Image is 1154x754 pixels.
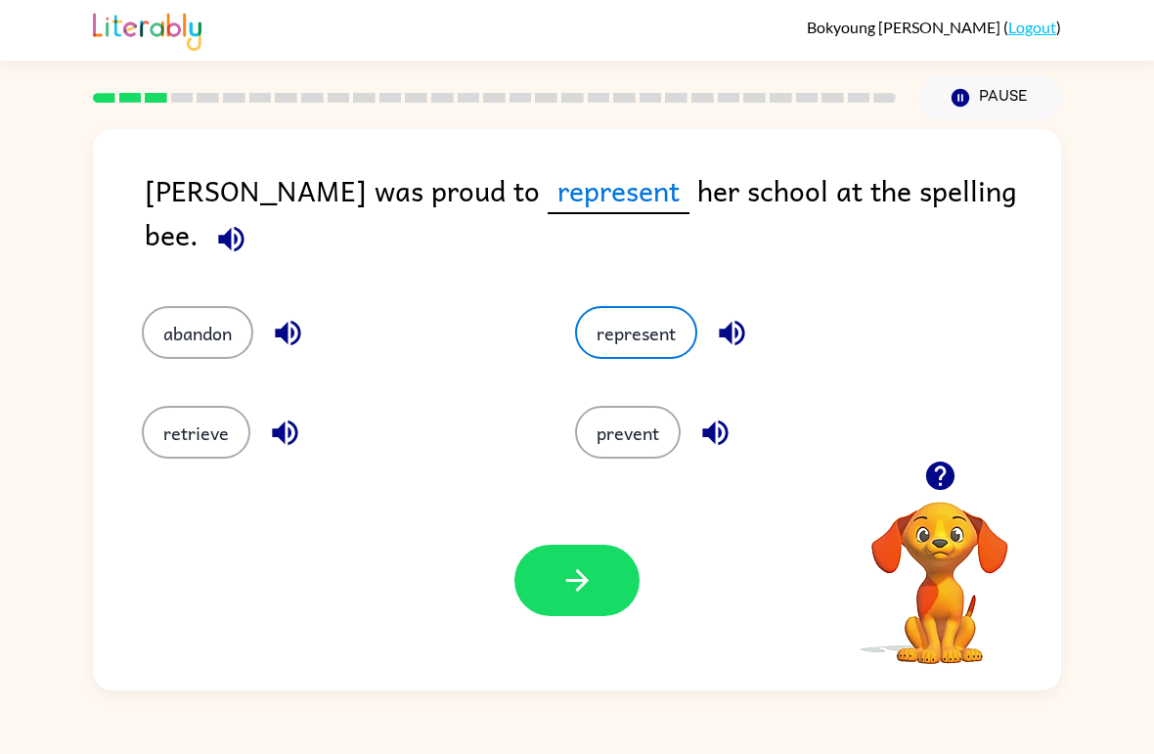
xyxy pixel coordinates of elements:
[1008,18,1056,36] a: Logout
[919,75,1061,120] button: Pause
[142,406,250,459] button: retrieve
[807,18,1061,36] div: ( )
[145,168,1061,267] div: [PERSON_NAME] was proud to her school at the spelling bee.
[93,8,201,51] img: Literably
[548,168,689,214] span: represent
[575,406,681,459] button: prevent
[575,306,697,359] button: represent
[842,471,1038,667] video: Your browser must support playing .mp4 files to use Literably. Please try using another browser.
[142,306,253,359] button: abandon
[807,18,1003,36] span: Bokyoung [PERSON_NAME]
